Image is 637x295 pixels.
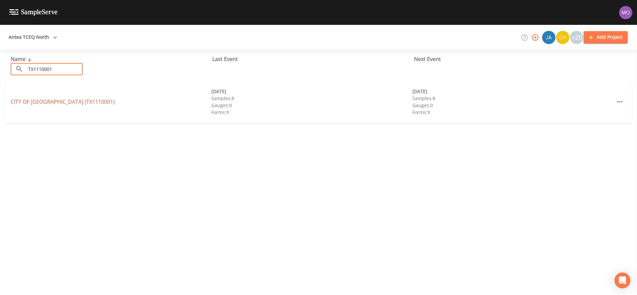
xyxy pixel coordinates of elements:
[9,9,58,16] img: logo
[6,31,60,43] button: Antea TCEQ North
[556,31,570,44] div: Charles Medina
[414,55,616,63] div: Next Event
[614,272,630,288] div: Open Intercom Messenger
[584,31,628,43] button: Add Project
[26,63,83,75] input: Search Projects
[211,109,412,116] div: Forms: 9
[570,31,583,44] div: +20
[11,55,34,63] span: Name
[542,31,555,44] img: 2e773653e59f91cc345d443c311a9659
[412,109,613,116] div: Forms: 9
[412,102,613,109] div: Gauges: 0
[212,55,414,63] div: Last Event
[556,31,569,44] img: c74b8b8b1c7a9d34f67c5e0ca157ed15
[211,102,412,109] div: Gauges: 0
[211,88,412,95] div: [DATE]
[412,88,613,95] div: [DATE]
[211,95,412,102] div: Samples: 8
[542,31,556,44] div: James Whitmire
[619,6,632,19] img: 4e251478aba98ce068fb7eae8f78b90c
[11,98,115,105] a: CITY OF [GEOGRAPHIC_DATA] (TX1110001)
[412,95,613,102] div: Samples: 8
